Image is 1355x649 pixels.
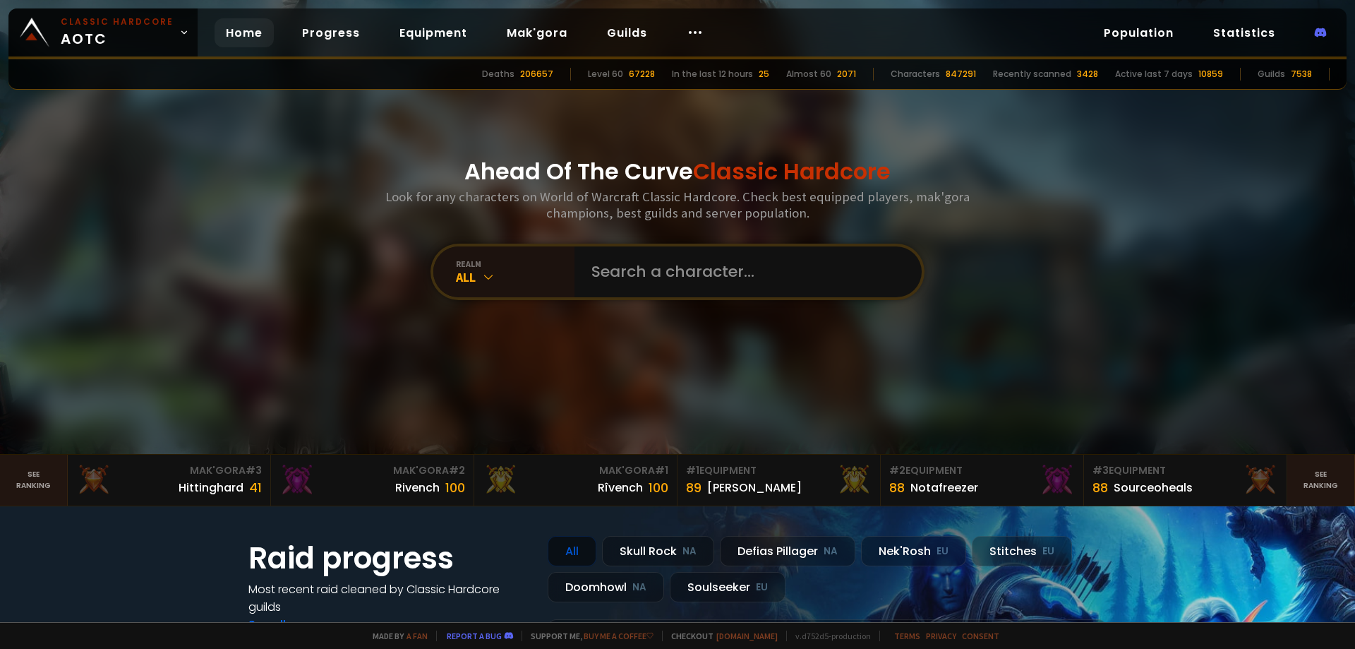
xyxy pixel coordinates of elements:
div: All [456,269,574,285]
div: 847291 [946,68,976,81]
div: realm [456,258,574,269]
small: EU [756,580,768,595]
a: #3Equipment88Sourceoheals [1084,455,1287,506]
a: Mak'Gora#2Rivench100 [271,455,474,506]
a: Mak'gora [495,18,579,47]
div: Mak'Gora [279,463,465,478]
div: Nek'Rosh [861,536,966,566]
div: 206657 [520,68,553,81]
span: v. d752d5 - production [786,631,871,641]
a: Terms [894,631,920,641]
div: 7538 [1291,68,1312,81]
div: Defias Pillager [720,536,855,566]
div: Deaths [482,68,514,81]
div: 67228 [629,68,655,81]
div: 88 [1092,478,1108,497]
a: Guilds [596,18,658,47]
a: Privacy [926,631,956,641]
span: Checkout [662,631,778,641]
div: Mak'Gora [76,463,262,478]
h1: Raid progress [248,536,531,580]
div: 100 [445,478,465,497]
a: #1Equipment89[PERSON_NAME] [677,455,881,506]
div: Sourceoheals [1114,479,1193,496]
div: 25 [759,68,769,81]
span: Support me, [522,631,654,641]
a: Consent [962,631,999,641]
span: # 1 [655,463,668,477]
div: 41 [249,478,262,497]
small: NA [682,544,697,559]
div: Level 60 [588,68,623,81]
small: EU [1042,544,1054,559]
div: Stitches [972,536,1072,566]
span: Classic Hardcore [693,155,891,187]
div: Active last 7 days [1115,68,1193,81]
div: Rîvench [598,479,643,496]
div: 2071 [837,68,856,81]
a: See all progress [248,617,340,633]
a: a fan [406,631,428,641]
a: Population [1092,18,1185,47]
span: Made by [364,631,428,641]
div: [PERSON_NAME] [707,479,802,496]
div: 10859 [1198,68,1223,81]
div: Doomhowl [548,572,664,602]
div: In the last 12 hours [672,68,753,81]
div: Guilds [1258,68,1285,81]
div: Equipment [686,463,872,478]
div: Equipment [1092,463,1278,478]
div: Characters [891,68,940,81]
a: Progress [291,18,371,47]
h1: Ahead Of The Curve [464,155,891,189]
div: Skull Rock [602,536,714,566]
div: Equipment [889,463,1075,478]
div: All [548,536,596,566]
small: NA [632,580,646,595]
div: 88 [889,478,905,497]
a: #2Equipment88Notafreezer [881,455,1084,506]
span: # 1 [686,463,699,477]
input: Search a character... [583,246,905,297]
a: Mak'Gora#1Rîvench100 [474,455,677,506]
small: EU [937,544,948,559]
span: # 3 [246,463,262,477]
a: Statistics [1202,18,1287,47]
div: Rivench [395,479,440,496]
small: Classic Hardcore [61,16,174,28]
div: Mak'Gora [483,463,668,478]
a: [DOMAIN_NAME] [716,631,778,641]
div: Soulseeker [670,572,785,602]
div: 3428 [1077,68,1098,81]
small: NA [824,544,838,559]
div: 100 [649,478,668,497]
span: AOTC [61,16,174,49]
a: Classic HardcoreAOTC [8,8,198,56]
a: Home [215,18,274,47]
a: Report a bug [447,631,502,641]
h3: Look for any characters on World of Warcraft Classic Hardcore. Check best equipped players, mak'g... [380,189,975,221]
div: Notafreezer [910,479,978,496]
span: # 2 [889,463,905,477]
div: Hittinghard [179,479,243,496]
a: Seeranking [1287,455,1355,506]
a: Mak'Gora#3Hittinghard41 [68,455,271,506]
span: # 3 [1092,463,1109,477]
a: Buy me a coffee [584,631,654,641]
span: # 2 [449,463,465,477]
div: Recently scanned [993,68,1071,81]
h4: Most recent raid cleaned by Classic Hardcore guilds [248,580,531,616]
div: 89 [686,478,701,497]
div: Almost 60 [786,68,831,81]
a: Equipment [388,18,478,47]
